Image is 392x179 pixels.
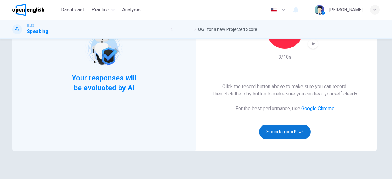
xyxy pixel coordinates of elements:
h6: For the best performance, use [236,105,334,112]
h6: 3/10s [278,54,292,61]
a: Google Chrome [301,106,334,111]
span: Analysis [122,6,141,13]
button: Analysis [120,4,143,15]
span: IELTS [27,24,34,28]
img: robot icon [85,29,123,68]
h6: Click the record button above to make sure you can record. Then click the play button to make sur... [212,83,358,98]
span: Your responses will be evaluated by AI [67,73,141,93]
img: en [270,8,277,12]
span: 0 / 3 [198,26,205,33]
span: Practice [92,6,109,13]
button: Dashboard [58,4,87,15]
img: Profile picture [315,5,324,15]
img: OpenEnglish logo [12,4,44,16]
a: OpenEnglish logo [12,4,58,16]
span: for a new Projected Score [207,26,257,33]
div: [PERSON_NAME] [329,6,363,13]
button: Sounds good! [259,125,311,139]
button: Practice [89,4,117,15]
span: Dashboard [61,6,84,13]
h1: Speaking [27,28,48,35]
